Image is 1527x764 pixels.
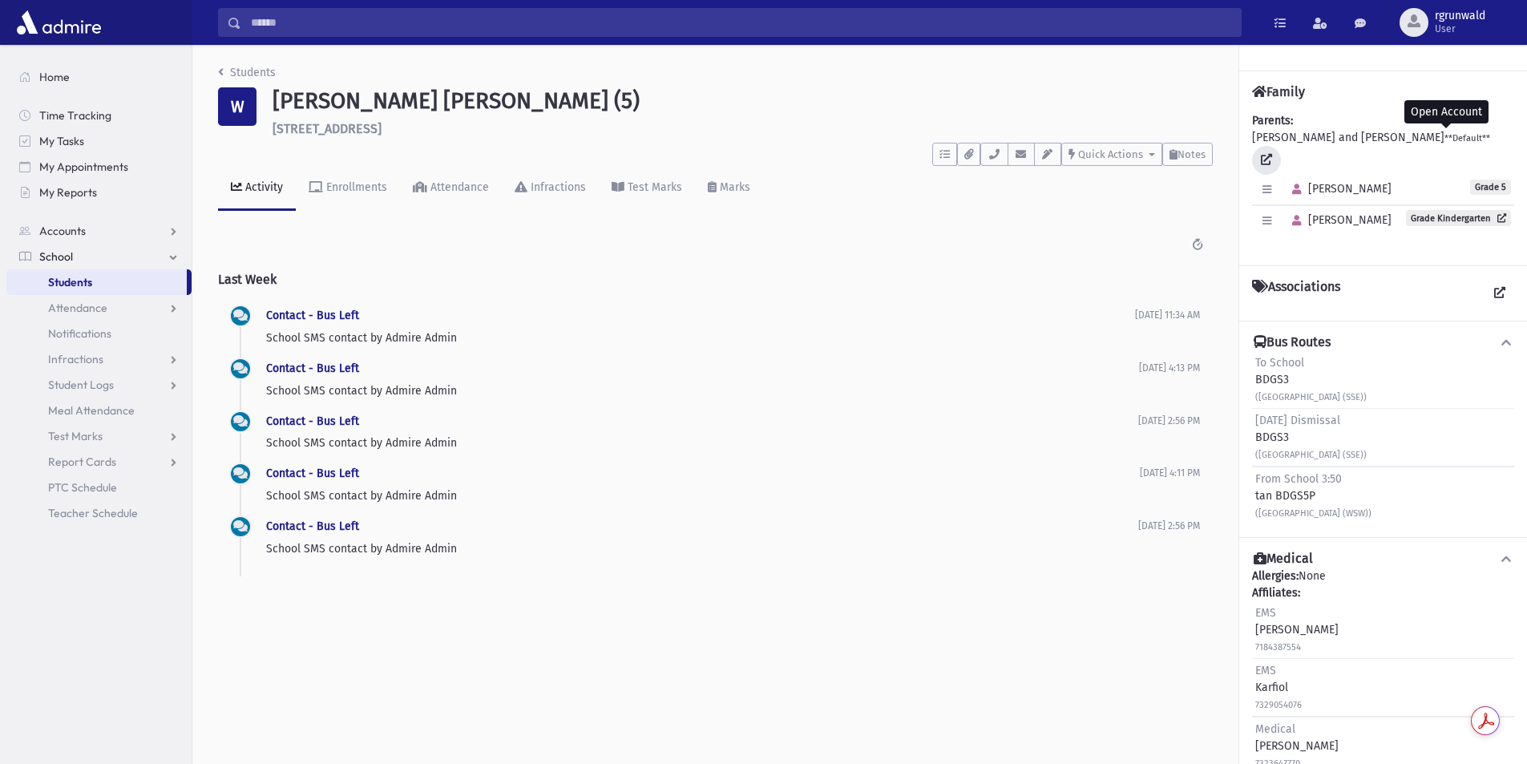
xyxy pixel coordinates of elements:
[6,295,192,321] a: Attendance
[1078,148,1143,160] span: Quick Actions
[13,6,105,38] img: AdmirePro
[6,475,192,500] a: PTC Schedule
[624,180,682,194] div: Test Marks
[1140,467,1200,479] span: [DATE] 4:11 PM
[6,244,192,269] a: School
[296,166,400,211] a: Enrollments
[1139,362,1200,374] span: [DATE] 4:13 PM
[6,180,192,205] a: My Reports
[1255,604,1339,655] div: [PERSON_NAME]
[39,185,97,200] span: My Reports
[1255,606,1276,620] span: EMS
[218,259,1213,300] h2: Last Week
[1255,664,1276,677] span: EMS
[39,224,86,238] span: Accounts
[1138,520,1200,532] span: [DATE] 2:56 PM
[1470,180,1511,195] span: Grade 5
[1252,551,1514,568] button: Medical
[1485,279,1514,308] a: View all Associations
[266,362,359,375] a: Contact - Bus Left
[1255,471,1371,521] div: tan BDGS5P
[1255,414,1340,427] span: [DATE] Dismissal
[48,275,92,289] span: Students
[695,166,763,211] a: Marks
[1435,22,1485,35] span: User
[1252,112,1514,253] div: [PERSON_NAME] and [PERSON_NAME]
[1255,356,1304,370] span: To School
[39,70,70,84] span: Home
[1406,210,1511,226] a: Grade Kindergarten
[1255,472,1342,486] span: From School 3:50
[1252,279,1340,308] h4: Associations
[6,449,192,475] a: Report Cards
[273,121,1213,136] h6: [STREET_ADDRESS]
[1252,569,1299,583] b: Allergies:
[39,108,111,123] span: Time Tracking
[6,64,192,90] a: Home
[48,455,116,469] span: Report Cards
[39,160,128,174] span: My Appointments
[1255,508,1371,519] small: ([GEOGRAPHIC_DATA] (WSW))
[6,269,187,295] a: Students
[1252,334,1514,351] button: Bus Routes
[1285,182,1392,196] span: [PERSON_NAME]
[1285,213,1392,227] span: [PERSON_NAME]
[48,429,103,443] span: Test Marks
[1255,392,1367,402] small: ([GEOGRAPHIC_DATA] (SSE))
[1138,415,1200,426] span: [DATE] 2:56 PM
[427,180,489,194] div: Attendance
[266,519,359,533] a: Contact - Bus Left
[1255,642,1301,653] small: 7184387554
[6,103,192,128] a: Time Tracking
[39,134,84,148] span: My Tasks
[242,180,283,194] div: Activity
[1162,143,1213,166] button: Notes
[1255,412,1367,463] div: BDGS3
[266,435,1138,451] p: School SMS contact by Admire Admin
[1061,143,1162,166] button: Quick Actions
[6,128,192,154] a: My Tasks
[266,382,1139,399] p: School SMS contact by Admire Admin
[218,166,296,211] a: Activity
[241,8,1241,37] input: Search
[218,64,276,87] nav: breadcrumb
[48,352,103,366] span: Infractions
[1255,354,1367,405] div: BDGS3
[527,180,586,194] div: Infractions
[6,423,192,449] a: Test Marks
[1252,114,1293,127] b: Parents:
[6,500,192,526] a: Teacher Schedule
[1252,84,1305,99] h4: Family
[502,166,599,211] a: Infractions
[6,218,192,244] a: Accounts
[266,329,1135,346] p: School SMS contact by Admire Admin
[273,87,1213,115] h1: [PERSON_NAME] [PERSON_NAME] (5)
[266,309,359,322] a: Contact - Bus Left
[6,346,192,372] a: Infractions
[39,249,73,264] span: School
[1254,334,1331,351] h4: Bus Routes
[48,378,114,392] span: Student Logs
[6,372,192,398] a: Student Logs
[1435,10,1485,22] span: rgrunwald
[1178,148,1206,160] span: Notes
[6,321,192,346] a: Notifications
[218,87,257,126] div: W
[266,467,359,480] a: Contact - Bus Left
[48,301,107,315] span: Attendance
[218,66,276,79] a: Students
[1404,100,1489,123] div: Open Account
[599,166,695,211] a: Test Marks
[323,180,387,194] div: Enrollments
[48,506,138,520] span: Teacher Schedule
[1255,450,1367,460] small: ([GEOGRAPHIC_DATA] (SSE))
[1252,586,1300,600] b: Affiliates:
[48,403,135,418] span: Meal Attendance
[48,480,117,495] span: PTC Schedule
[266,487,1140,504] p: School SMS contact by Admire Admin
[1135,309,1200,321] span: [DATE] 11:34 AM
[1255,700,1302,710] small: 7329054076
[400,166,502,211] a: Attendance
[266,414,359,428] a: Contact - Bus Left
[6,398,192,423] a: Meal Attendance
